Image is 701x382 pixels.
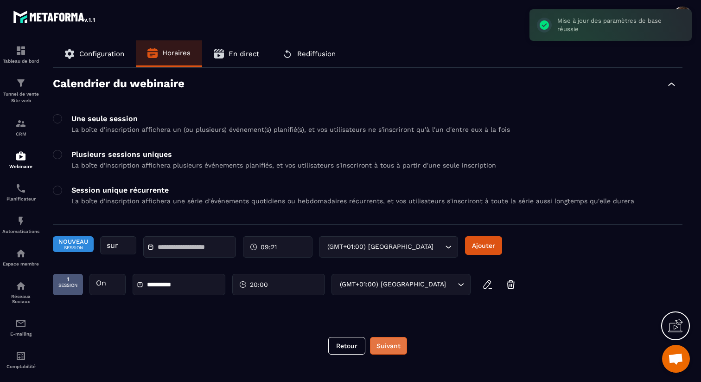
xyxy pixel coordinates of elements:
[2,91,39,104] p: Tunnel de vente Site web
[13,8,96,25] img: logo
[71,114,510,123] p: Une seule session
[2,311,39,343] a: emailemailE-mailing
[58,238,88,245] span: Nouveau
[2,58,39,64] p: Tableau de bord
[2,196,39,201] p: Planificateur
[2,261,39,266] p: Espace membre
[53,40,136,67] button: Configuration
[100,236,136,254] div: sur
[2,273,39,311] a: social-networksocial-networkRéseaux Sociaux
[71,150,496,159] p: Plusieurs sessions uniques
[58,245,88,250] span: Session
[2,229,39,234] p: Automatisations
[136,40,202,65] button: Horaires
[465,236,502,255] button: Ajouter
[15,215,26,227] img: automations
[2,294,39,304] p: Réseaux Sociaux
[58,283,77,288] span: session
[2,38,39,71] a: formationformationTableau de bord
[15,183,26,194] img: scheduler
[2,241,39,273] a: automationsautomationsEspace membre
[15,280,26,291] img: social-network
[202,40,271,67] button: En direct
[89,274,126,295] div: On
[2,364,39,369] p: Comptabilité
[2,111,39,143] a: formationformationCRM
[71,197,634,205] p: La boîte d'inscription affichera une série d'événements quotidiens ou hebdomadaires récurrents, e...
[2,143,39,176] a: automationsautomationsWebinaire
[15,45,26,56] img: formation
[15,248,26,259] img: automations
[71,126,510,133] p: La boîte d'inscription affichera un (ou plusieurs) événement(s) planifié(s), et vos utilisateurs ...
[2,208,39,241] a: automationsautomationsAutomatisations
[15,318,26,329] img: email
[71,162,496,169] p: La boîte d'inscription affichera plusieurs événements planifiés, et vos utilisateurs s'inscriront...
[271,40,347,67] button: Rediffusion
[2,71,39,111] a: formationformationTunnel de vente Site web
[2,343,39,376] a: accountantaccountantComptabilité
[79,50,124,58] span: Configuration
[162,49,191,57] span: Horaires
[15,150,26,162] img: automations
[2,331,39,337] p: E-mailing
[2,131,39,136] p: CRM
[53,77,185,91] p: Calendrier du webinaire
[58,276,77,283] span: 1
[2,164,39,169] p: Webinaire
[15,118,26,129] img: formation
[370,337,407,355] button: Suivant
[261,242,277,252] span: 09:21
[229,50,259,58] span: En direct
[15,350,26,362] img: accountant
[2,176,39,208] a: schedulerschedulerPlanificateur
[15,78,26,89] img: formation
[71,186,634,194] p: Session unique récurrente
[662,345,690,373] a: Ouvrir le chat
[328,337,365,355] button: Retour
[297,50,336,58] span: Rediffusion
